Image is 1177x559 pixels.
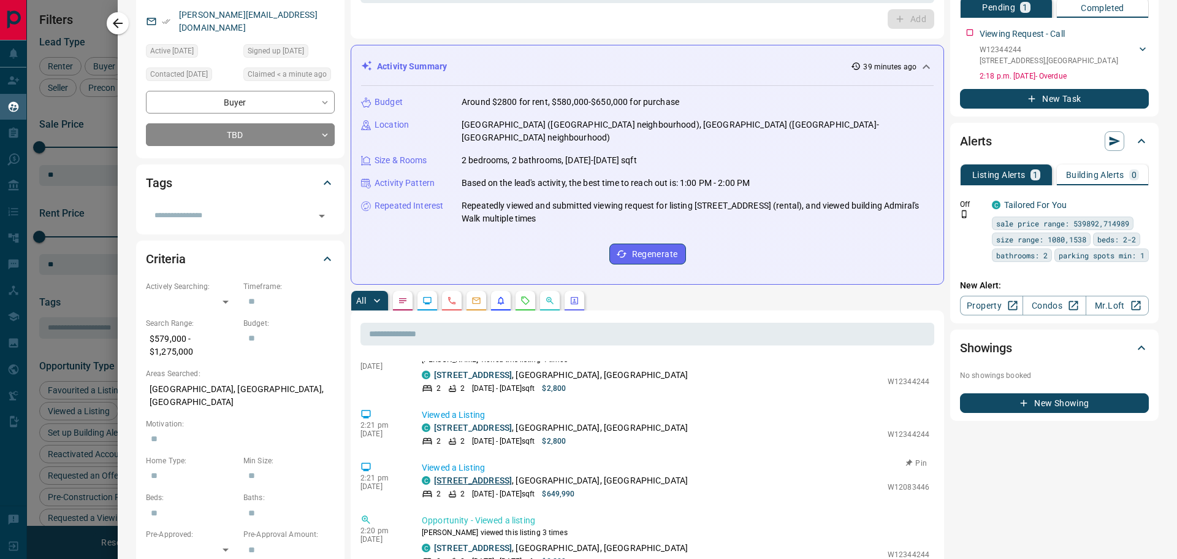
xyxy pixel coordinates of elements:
[960,338,1012,358] h2: Showings
[146,91,335,114] div: Buyer
[471,296,481,306] svg: Emails
[434,542,688,555] p: , [GEOGRAPHIC_DATA], [GEOGRAPHIC_DATA]
[243,281,335,292] p: Timeframe:
[146,418,335,430] p: Motivation:
[980,44,1118,55] p: W12344244
[1066,171,1124,179] p: Building Alerts
[248,68,327,80] span: Claimed < a minute ago
[888,376,929,387] p: W12344244
[434,476,512,485] a: [STREET_ADDRESS]
[462,96,679,109] p: Around $2800 for rent, $580,000-$650,000 for purchase
[462,154,637,167] p: 2 bedrooms, 2 bathrooms, [DATE]-[DATE] sqft
[360,474,403,482] p: 2:21 pm
[1059,249,1145,261] span: parking spots min: 1
[888,429,929,440] p: W12344244
[243,67,335,85] div: Tue Oct 14 2025
[146,368,335,379] p: Areas Searched:
[520,296,530,306] svg: Requests
[980,28,1065,40] p: Viewing Request - Call
[243,44,335,61] div: Thu May 13 2021
[460,383,465,394] p: 2
[146,123,335,146] div: TBD
[360,535,403,544] p: [DATE]
[472,383,535,394] p: [DATE] - [DATE] sqft
[982,3,1015,12] p: Pending
[609,244,686,264] button: Regenerate
[460,436,465,447] p: 2
[863,61,916,72] p: 39 minutes ago
[360,362,403,371] p: [DATE]
[422,296,432,306] svg: Lead Browsing Activity
[496,296,506,306] svg: Listing Alerts
[422,476,430,485] div: condos.ca
[375,96,403,109] p: Budget
[422,544,430,552] div: condos.ca
[972,171,1026,179] p: Listing Alerts
[313,207,330,225] button: Open
[436,383,441,394] p: 2
[422,461,929,474] p: Viewed a Listing
[146,492,237,503] p: Beds:
[361,55,934,78] div: Activity Summary39 minutes ago
[980,55,1118,66] p: [STREET_ADDRESS] , [GEOGRAPHIC_DATA]
[179,10,318,33] a: [PERSON_NAME][EMAIL_ADDRESS][DOMAIN_NAME]
[146,168,335,198] div: Tags
[150,68,208,80] span: Contacted [DATE]
[996,249,1048,261] span: bathrooms: 2
[462,177,750,190] p: Based on the lead's activity, the best time to reach out is: 1:00 PM - 2:00 PM
[1097,233,1136,245] span: beds: 2-2
[960,296,1023,315] a: Property
[146,455,237,466] p: Home Type:
[960,89,1149,109] button: New Task
[472,436,535,447] p: [DATE] - [DATE] sqft
[375,118,409,131] p: Location
[146,244,335,274] div: Criteria
[146,67,237,85] div: Sat May 15 2021
[992,201,1000,209] div: condos.ca
[434,474,688,487] p: , [GEOGRAPHIC_DATA], [GEOGRAPHIC_DATA]
[360,421,403,430] p: 2:21 pm
[162,17,170,26] svg: Email Verified
[422,514,929,527] p: Opportunity - Viewed a listing
[434,370,512,380] a: [STREET_ADDRESS]
[360,430,403,438] p: [DATE]
[472,488,535,499] p: [DATE] - [DATE] sqft
[960,279,1149,292] p: New Alert:
[434,543,512,553] a: [STREET_ADDRESS]
[243,529,335,540] p: Pre-Approval Amount:
[460,488,465,499] p: 2
[434,423,512,433] a: [STREET_ADDRESS]
[398,296,408,306] svg: Notes
[960,199,985,210] p: Off
[542,383,566,394] p: $2,800
[146,318,237,329] p: Search Range:
[960,393,1149,413] button: New Showing
[436,436,441,447] p: 2
[1033,171,1038,179] p: 1
[375,154,427,167] p: Size & Rooms
[462,199,934,225] p: Repeatedly viewed and submitted viewing request for listing [STREET_ADDRESS] (rental), and viewed...
[150,45,194,57] span: Active [DATE]
[996,217,1129,229] span: sale price range: 539892,714989
[243,455,335,466] p: Min Size:
[996,233,1086,245] span: size range: 1080,1538
[146,379,335,412] p: [GEOGRAPHIC_DATA], [GEOGRAPHIC_DATA], [GEOGRAPHIC_DATA]
[422,409,929,422] p: Viewed a Listing
[377,60,447,73] p: Activity Summary
[146,249,186,269] h2: Criteria
[360,526,403,535] p: 2:20 pm
[960,333,1149,363] div: Showings
[569,296,579,306] svg: Agent Actions
[888,482,929,493] p: W12083446
[960,126,1149,156] div: Alerts
[146,44,237,61] div: Fri Oct 10 2025
[436,488,441,499] p: 2
[980,71,1149,82] p: 2:18 p.m. [DATE] - Overdue
[146,173,172,193] h2: Tags
[1004,200,1067,210] a: Tailored For You
[375,177,435,190] p: Activity Pattern
[1132,171,1137,179] p: 0
[146,329,237,362] p: $579,000 - $1,275,000
[422,527,929,538] p: [PERSON_NAME] viewed this listing 3 times
[980,42,1149,69] div: W12344244[STREET_ADDRESS],[GEOGRAPHIC_DATA]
